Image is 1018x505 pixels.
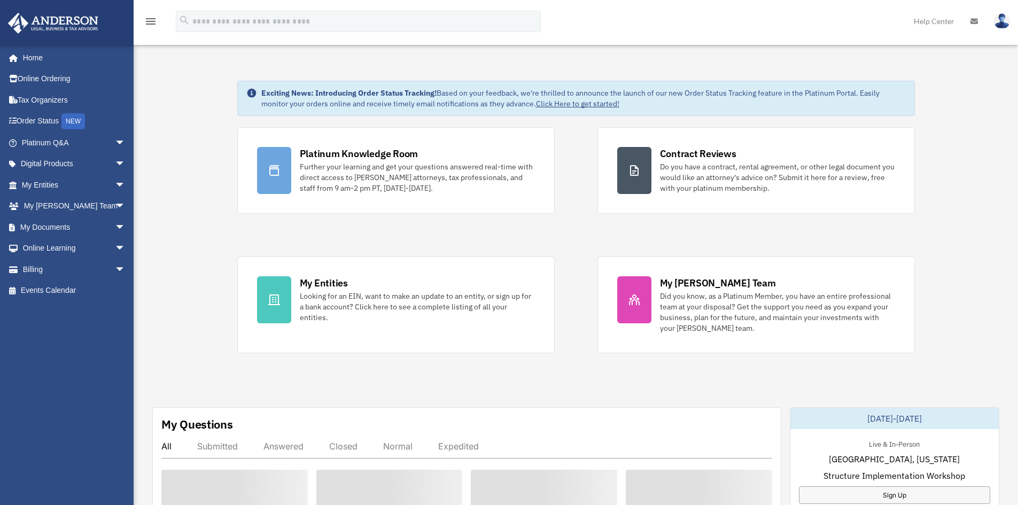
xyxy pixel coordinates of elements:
[300,291,535,323] div: Looking for an EIN, want to make an update to an entity, or sign up for a bank account? Click her...
[115,153,136,175] span: arrow_drop_down
[790,408,999,429] div: [DATE]-[DATE]
[115,196,136,217] span: arrow_drop_down
[7,89,142,111] a: Tax Organizers
[660,147,736,160] div: Contract Reviews
[799,486,990,504] a: Sign Up
[7,153,142,175] a: Digital Productsarrow_drop_down
[7,238,142,259] a: Online Learningarrow_drop_down
[263,441,304,452] div: Answered
[5,13,102,34] img: Anderson Advisors Platinum Portal
[660,276,776,290] div: My [PERSON_NAME] Team
[115,174,136,196] span: arrow_drop_down
[7,280,142,301] a: Events Calendar
[7,259,142,280] a: Billingarrow_drop_down
[115,259,136,281] span: arrow_drop_down
[115,132,136,154] span: arrow_drop_down
[115,238,136,260] span: arrow_drop_down
[438,441,479,452] div: Expedited
[261,88,437,98] strong: Exciting News: Introducing Order Status Tracking!
[660,291,895,333] div: Did you know, as a Platinum Member, you have an entire professional team at your disposal? Get th...
[237,127,555,214] a: Platinum Knowledge Room Further your learning and get your questions answered real-time with dire...
[161,441,172,452] div: All
[7,68,142,90] a: Online Ordering
[597,257,915,353] a: My [PERSON_NAME] Team Did you know, as a Platinum Member, you have an entire professional team at...
[7,47,136,68] a: Home
[300,276,348,290] div: My Entities
[597,127,915,214] a: Contract Reviews Do you have a contract, rental agreement, or other legal document you would like...
[7,132,142,153] a: Platinum Q&Aarrow_drop_down
[7,174,142,196] a: My Entitiesarrow_drop_down
[994,13,1010,29] img: User Pic
[7,216,142,238] a: My Documentsarrow_drop_down
[329,441,358,452] div: Closed
[161,416,233,432] div: My Questions
[860,438,928,449] div: Live & In-Person
[61,113,85,129] div: NEW
[660,161,895,193] div: Do you have a contract, rental agreement, or other legal document you would like an attorney's ad...
[144,19,157,28] a: menu
[383,441,413,452] div: Normal
[261,88,906,109] div: Based on your feedback, we're thrilled to announce the launch of our new Order Status Tracking fe...
[7,111,142,133] a: Order StatusNEW
[144,15,157,28] i: menu
[115,216,136,238] span: arrow_drop_down
[237,257,555,353] a: My Entities Looking for an EIN, want to make an update to an entity, or sign up for a bank accoun...
[178,14,190,26] i: search
[823,469,965,482] span: Structure Implementation Workshop
[7,196,142,217] a: My [PERSON_NAME] Teamarrow_drop_down
[829,453,960,465] span: [GEOGRAPHIC_DATA], [US_STATE]
[300,161,535,193] div: Further your learning and get your questions answered real-time with direct access to [PERSON_NAM...
[197,441,238,452] div: Submitted
[300,147,418,160] div: Platinum Knowledge Room
[536,99,619,108] a: Click Here to get started!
